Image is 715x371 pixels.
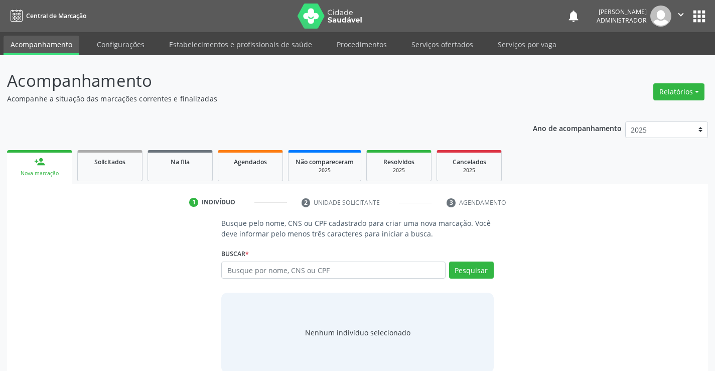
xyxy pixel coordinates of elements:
[94,158,125,166] span: Solicitados
[566,9,581,23] button: notifications
[221,246,249,262] label: Buscar
[234,158,267,166] span: Agendados
[597,16,647,25] span: Administrador
[189,198,198,207] div: 1
[650,6,671,27] img: img
[444,167,494,174] div: 2025
[653,83,704,100] button: Relatórios
[675,9,686,20] i: 
[296,167,354,174] div: 2025
[305,327,410,338] div: Nenhum indivíduo selecionado
[453,158,486,166] span: Cancelados
[7,68,498,93] p: Acompanhamento
[449,262,494,279] button: Pesquisar
[330,36,394,53] a: Procedimentos
[491,36,563,53] a: Serviços por vaga
[296,158,354,166] span: Não compareceram
[14,170,65,177] div: Nova marcação
[7,93,498,104] p: Acompanhe a situação das marcações correntes e finalizadas
[221,218,493,239] p: Busque pelo nome, CNS ou CPF cadastrado para criar uma nova marcação. Você deve informar pelo men...
[162,36,319,53] a: Estabelecimentos e profissionais de saúde
[202,198,235,207] div: Indivíduo
[597,8,647,16] div: [PERSON_NAME]
[90,36,152,53] a: Configurações
[171,158,190,166] span: Na fila
[4,36,79,55] a: Acompanhamento
[533,121,622,134] p: Ano de acompanhamento
[671,6,690,27] button: 
[690,8,708,25] button: apps
[26,12,86,20] span: Central de Marcação
[404,36,480,53] a: Serviços ofertados
[383,158,414,166] span: Resolvidos
[7,8,86,24] a: Central de Marcação
[221,262,445,279] input: Busque por nome, CNS ou CPF
[34,156,45,167] div: person_add
[374,167,424,174] div: 2025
